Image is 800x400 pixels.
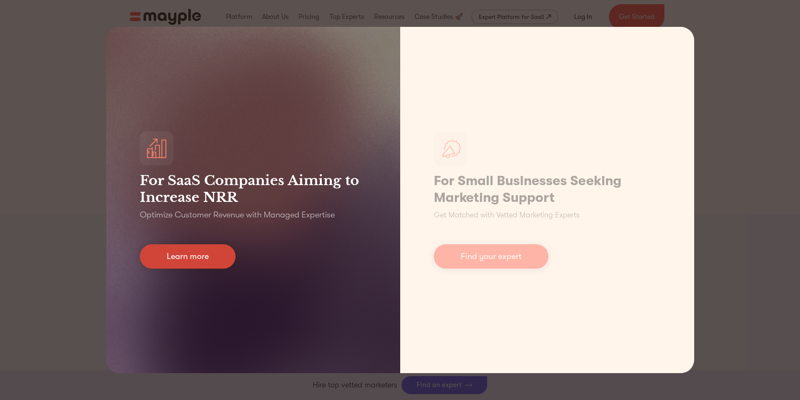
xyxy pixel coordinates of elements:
p: Optimize Customer Revenue with Managed Expertise [140,209,335,221]
a: Learn more [140,244,236,269]
h3: For SaaS Companies Aiming to Increase NRR [140,172,367,206]
a: Find your expert [434,244,548,269]
h1: For Small Businesses Seeking Marketing Support [434,173,661,206]
p: Get Matched with Vetted Marketing Experts [434,209,580,221]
